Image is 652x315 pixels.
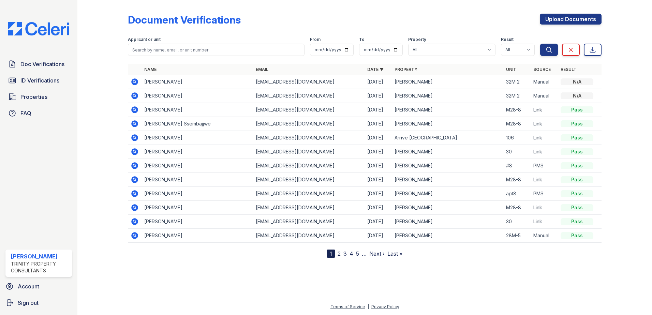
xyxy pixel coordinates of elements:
[253,145,365,159] td: [EMAIL_ADDRESS][DOMAIN_NAME]
[531,131,558,145] td: Link
[392,159,503,173] td: [PERSON_NAME]
[253,173,365,187] td: [EMAIL_ADDRESS][DOMAIN_NAME]
[20,60,64,68] span: Doc Verifications
[128,14,241,26] div: Document Verifications
[142,89,253,103] td: [PERSON_NAME]
[371,304,399,309] a: Privacy Policy
[142,215,253,229] td: [PERSON_NAME]
[3,22,75,35] img: CE_Logo_Blue-a8612792a0a2168367f1c8372b55b34899dd931a85d93a1a3d3e32e68fde9ad4.png
[253,75,365,89] td: [EMAIL_ADDRESS][DOMAIN_NAME]
[253,117,365,131] td: [EMAIL_ADDRESS][DOMAIN_NAME]
[142,131,253,145] td: [PERSON_NAME]
[365,103,392,117] td: [DATE]
[561,67,577,72] a: Result
[368,304,369,309] div: |
[5,106,72,120] a: FAQ
[327,250,335,258] div: 1
[365,201,392,215] td: [DATE]
[531,117,558,131] td: Link
[356,250,359,257] a: 5
[503,229,531,243] td: 28M-5
[503,145,531,159] td: 30
[128,37,161,42] label: Applicant or unit
[561,134,593,141] div: Pass
[395,67,417,72] a: Property
[531,89,558,103] td: Manual
[253,215,365,229] td: [EMAIL_ADDRESS][DOMAIN_NAME]
[561,162,593,169] div: Pass
[128,44,305,56] input: Search by name, email, or unit number
[142,187,253,201] td: [PERSON_NAME]
[362,250,367,258] span: …
[503,75,531,89] td: 32M 2
[20,93,47,101] span: Properties
[365,173,392,187] td: [DATE]
[142,173,253,187] td: [PERSON_NAME]
[503,201,531,215] td: M28-8
[18,282,39,290] span: Account
[531,187,558,201] td: PMS
[11,252,69,260] div: [PERSON_NAME]
[506,67,516,72] a: Unit
[365,131,392,145] td: [DATE]
[365,229,392,243] td: [DATE]
[531,215,558,229] td: Link
[392,89,503,103] td: [PERSON_NAME]
[392,173,503,187] td: [PERSON_NAME]
[367,67,384,72] a: Date ▼
[253,187,365,201] td: [EMAIL_ADDRESS][DOMAIN_NAME]
[392,75,503,89] td: [PERSON_NAME]
[561,176,593,183] div: Pass
[365,215,392,229] td: [DATE]
[531,103,558,117] td: Link
[142,159,253,173] td: [PERSON_NAME]
[144,67,157,72] a: Name
[142,145,253,159] td: [PERSON_NAME]
[310,37,321,42] label: From
[392,229,503,243] td: [PERSON_NAME]
[392,201,503,215] td: [PERSON_NAME]
[330,304,365,309] a: Terms of Service
[365,89,392,103] td: [DATE]
[561,106,593,113] div: Pass
[392,145,503,159] td: [PERSON_NAME]
[392,117,503,131] td: [PERSON_NAME]
[369,250,385,257] a: Next ›
[20,109,31,117] span: FAQ
[359,37,365,42] label: To
[561,218,593,225] div: Pass
[561,78,593,85] div: N/A
[365,187,392,201] td: [DATE]
[503,117,531,131] td: M28-8
[392,215,503,229] td: [PERSON_NAME]
[142,117,253,131] td: [PERSON_NAME] Ssembajjwe
[142,229,253,243] td: [PERSON_NAME]
[392,187,503,201] td: [PERSON_NAME]
[561,148,593,155] div: Pass
[503,159,531,173] td: #8
[3,296,75,310] a: Sign out
[253,89,365,103] td: [EMAIL_ADDRESS][DOMAIN_NAME]
[365,159,392,173] td: [DATE]
[408,37,426,42] label: Property
[561,92,593,99] div: N/A
[387,250,402,257] a: Last »
[3,280,75,293] a: Account
[350,250,353,257] a: 4
[561,190,593,197] div: Pass
[531,201,558,215] td: Link
[561,232,593,239] div: Pass
[531,145,558,159] td: Link
[256,67,268,72] a: Email
[18,299,39,307] span: Sign out
[11,260,69,274] div: Trinity Property Consultants
[5,74,72,87] a: ID Verifications
[365,117,392,131] td: [DATE]
[392,131,503,145] td: Arrive [GEOGRAPHIC_DATA]
[531,173,558,187] td: Link
[365,75,392,89] td: [DATE]
[365,145,392,159] td: [DATE]
[531,229,558,243] td: Manual
[253,201,365,215] td: [EMAIL_ADDRESS][DOMAIN_NAME]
